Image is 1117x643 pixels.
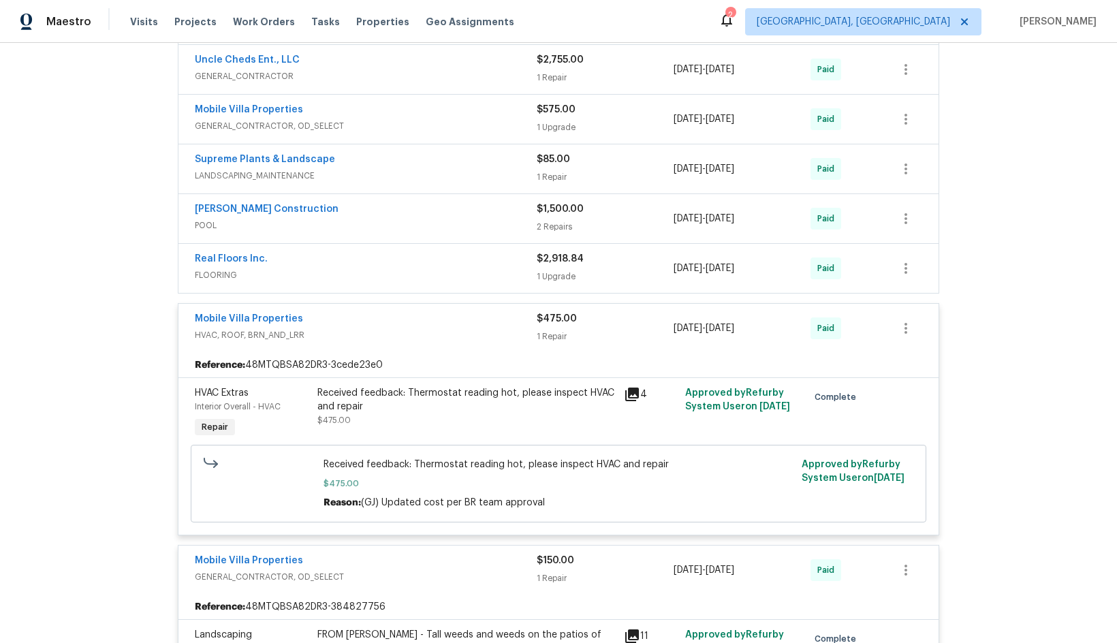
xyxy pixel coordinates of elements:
b: Reference: [195,358,245,372]
span: Interior Overall - HVAC [195,403,281,411]
div: 2 [725,8,735,22]
a: Mobile Villa Properties [195,105,303,114]
span: $1,500.00 [537,204,584,214]
span: [DATE] [706,565,734,575]
span: HVAC Extras [195,388,249,398]
span: [DATE] [706,264,734,273]
span: Maestro [46,15,91,29]
div: 4 [624,386,677,403]
div: 2 Repairs [537,220,674,234]
span: [PERSON_NAME] [1014,15,1097,29]
div: 1 Upgrade [537,270,674,283]
div: 1 Repair [537,330,674,343]
span: $475.00 [324,477,794,490]
span: [DATE] [674,565,702,575]
span: - [674,212,734,225]
span: - [674,563,734,577]
span: Approved by Refurby System User on [685,388,790,411]
span: Paid [817,212,840,225]
span: Paid [817,112,840,126]
span: Received feedback: Thermostat reading hot, please inspect HVAC and repair [324,458,794,471]
span: Reason: [324,498,361,507]
span: Work Orders [233,15,295,29]
span: Paid [817,321,840,335]
span: (GJ) Updated cost per BR team approval [361,498,545,507]
span: [DATE] [674,264,702,273]
span: [DATE] [706,324,734,333]
span: $475.00 [317,416,351,424]
span: Approved by Refurby System User on [802,460,904,483]
div: Received feedback: Thermostat reading hot, please inspect HVAC and repair [317,386,616,413]
div: 1 Repair [537,571,674,585]
div: 1 Upgrade [537,121,674,134]
a: [PERSON_NAME] Construction [195,204,339,214]
span: $475.00 [537,314,577,324]
span: $2,755.00 [537,55,584,65]
a: Real Floors Inc. [195,254,268,264]
span: Projects [174,15,217,29]
span: [DATE] [674,214,702,223]
span: Geo Assignments [426,15,514,29]
span: [DATE] [759,402,790,411]
span: Repair [196,420,234,434]
span: - [674,112,734,126]
span: Complete [815,390,862,404]
b: Reference: [195,600,245,614]
span: GENERAL_CONTRACTOR, OD_SELECT [195,119,537,133]
div: 48MTQBSA82DR3-3cede23e0 [178,353,939,377]
span: Paid [817,563,840,577]
span: [GEOGRAPHIC_DATA], [GEOGRAPHIC_DATA] [757,15,950,29]
span: [DATE] [674,324,702,333]
a: Mobile Villa Properties [195,314,303,324]
a: Supreme Plants & Landscape [195,155,335,164]
div: 1 Repair [537,170,674,184]
span: $2,918.84 [537,254,584,264]
span: [DATE] [874,473,904,483]
span: [DATE] [706,65,734,74]
div: 48MTQBSA82DR3-384827756 [178,595,939,619]
span: - [674,63,734,76]
span: FLOORING [195,268,537,282]
span: [DATE] [706,214,734,223]
span: $150.00 [537,556,574,565]
span: Visits [130,15,158,29]
span: Landscaping [195,630,252,640]
span: GENERAL_CONTRACTOR [195,69,537,83]
span: [DATE] [674,65,702,74]
a: Uncle Cheds Ent., LLC [195,55,300,65]
span: [DATE] [706,164,734,174]
a: Mobile Villa Properties [195,556,303,565]
span: Paid [817,262,840,275]
span: - [674,162,734,176]
span: POOL [195,219,537,232]
span: HVAC, ROOF, BRN_AND_LRR [195,328,537,342]
span: - [674,321,734,335]
span: $85.00 [537,155,570,164]
span: $575.00 [537,105,576,114]
span: GENERAL_CONTRACTOR, OD_SELECT [195,570,537,584]
span: [DATE] [706,114,734,124]
span: Properties [356,15,409,29]
span: [DATE] [674,164,702,174]
span: Paid [817,162,840,176]
span: [DATE] [674,114,702,124]
span: LANDSCAPING_MAINTENANCE [195,169,537,183]
span: - [674,262,734,275]
span: Tasks [311,17,340,27]
div: 1 Repair [537,71,674,84]
span: Paid [817,63,840,76]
